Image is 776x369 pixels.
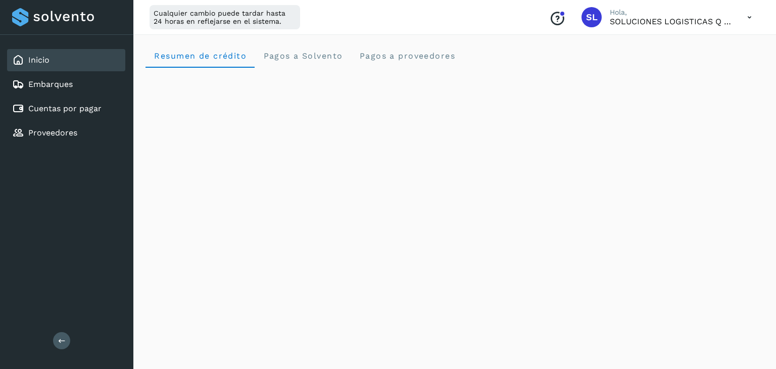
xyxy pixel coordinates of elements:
[7,98,125,120] div: Cuentas por pagar
[28,55,50,65] a: Inicio
[28,79,73,89] a: Embarques
[7,73,125,96] div: Embarques
[610,8,731,17] p: Hola,
[263,51,343,61] span: Pagos a Solvento
[154,51,247,61] span: Resumen de crédito
[7,49,125,71] div: Inicio
[610,17,731,26] p: SOLUCIONES LOGISTICAS Q DE MEXICO
[150,5,300,29] div: Cualquier cambio puede tardar hasta 24 horas en reflejarse en el sistema.
[359,51,455,61] span: Pagos a proveedores
[28,128,77,137] a: Proveedores
[7,122,125,144] div: Proveedores
[28,104,102,113] a: Cuentas por pagar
